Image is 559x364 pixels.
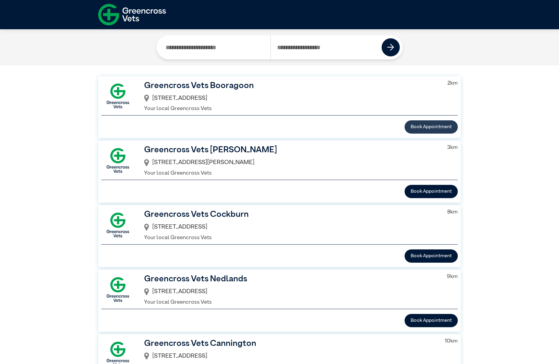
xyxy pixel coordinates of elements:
[144,298,437,306] p: Your local Greencross Vets
[144,221,438,234] div: [STREET_ADDRESS]
[144,144,438,156] h3: Greencross Vets [PERSON_NAME]
[101,273,134,306] img: GX-Square.png
[144,105,438,113] p: Your local Greencross Vets
[405,185,458,198] button: Book Appointment
[144,234,438,242] p: Your local Greencross Vets
[101,208,134,242] img: GX-Square.png
[447,208,458,216] p: 8 km
[405,314,458,327] button: Book Appointment
[144,285,437,298] div: [STREET_ADDRESS]
[144,273,437,285] h3: Greencross Vets Nedlands
[98,2,166,28] img: f-logo
[144,92,438,105] div: [STREET_ADDRESS]
[144,79,438,92] h3: Greencross Vets Booragoon
[101,144,134,177] img: GX-Square.png
[448,79,458,87] p: 2 km
[160,35,271,59] input: Search by Clinic Name
[405,249,458,263] button: Book Appointment
[144,208,438,221] h3: Greencross Vets Cockburn
[270,35,382,59] input: Search by Postcode
[144,350,435,363] div: [STREET_ADDRESS]
[101,79,134,112] img: GX-Square.png
[387,44,394,51] img: icon-right
[144,337,435,350] h3: Greencross Vets Cannington
[144,156,438,169] div: [STREET_ADDRESS][PERSON_NAME]
[144,169,438,177] p: Your local Greencross Vets
[405,120,458,134] button: Book Appointment
[445,337,458,345] p: 10 km
[447,144,458,152] p: 3 km
[447,273,458,281] p: 9 km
